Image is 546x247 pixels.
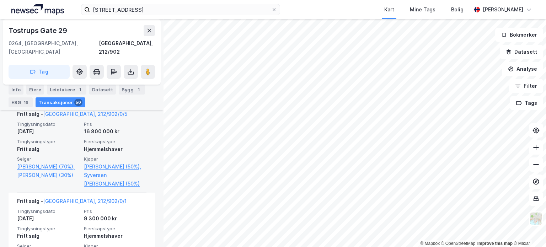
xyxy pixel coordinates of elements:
a: [GEOGRAPHIC_DATA], 212/902/0/5 [43,111,127,117]
span: Tinglysningstype [17,139,80,145]
div: Transaksjoner [36,97,85,107]
button: Bokmerker [495,28,543,42]
div: Eiere [26,85,44,95]
a: [PERSON_NAME] (30%) [17,171,80,179]
button: Datasett [500,45,543,59]
button: Tags [510,96,543,110]
div: Fritt salg [17,232,80,240]
span: Eierskapstype [84,139,146,145]
div: [PERSON_NAME] [483,5,523,14]
div: Tostrups Gate 29 [9,25,69,36]
div: Info [9,85,23,95]
a: Mapbox [420,241,440,246]
div: 0264, [GEOGRAPHIC_DATA], [GEOGRAPHIC_DATA] [9,39,99,56]
span: Kjøper [84,156,146,162]
span: Tinglysningsdato [17,121,80,127]
div: 1 [135,86,142,93]
div: [DATE] [17,214,80,223]
div: [DATE] [17,127,80,136]
div: Fritt salg [17,145,80,154]
div: 9 300 000 kr [84,214,146,223]
div: Leietakere [47,85,86,95]
div: Bolig [451,5,464,14]
button: Analyse [502,62,543,76]
a: [PERSON_NAME] (50%), [84,162,146,171]
img: Z [529,212,543,225]
button: Filter [509,79,543,93]
div: 1 [76,86,84,93]
a: Improve this map [477,241,513,246]
div: Hjemmelshaver [84,232,146,240]
div: Datasett [89,85,116,95]
div: Bygg [119,85,145,95]
div: ESG [9,97,33,107]
div: Mine Tags [410,5,435,14]
div: Fritt salg - [17,197,127,208]
div: Kontrollprogram for chat [510,213,546,247]
a: Syversen [PERSON_NAME] (50%) [84,171,146,188]
div: Fritt salg - [17,110,127,121]
span: Pris [84,121,146,127]
div: 16 800 000 kr [84,127,146,136]
div: Kart [384,5,394,14]
div: 16 [22,99,30,106]
img: logo.a4113a55bc3d86da70a041830d287a7e.svg [11,4,64,15]
span: Selger [17,156,80,162]
a: OpenStreetMap [441,241,476,246]
span: Tinglysningsdato [17,208,80,214]
button: Tag [9,65,70,79]
div: [GEOGRAPHIC_DATA], 212/902 [99,39,155,56]
a: [PERSON_NAME] (70%), [17,162,80,171]
iframe: Chat Widget [510,213,546,247]
span: Eierskapstype [84,226,146,232]
span: Tinglysningstype [17,226,80,232]
a: [GEOGRAPHIC_DATA], 212/902/0/1 [43,198,127,204]
div: Hjemmelshaver [84,145,146,154]
input: Søk på adresse, matrikkel, gårdeiere, leietakere eller personer [90,4,271,15]
span: Pris [84,208,146,214]
div: 50 [74,99,82,106]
